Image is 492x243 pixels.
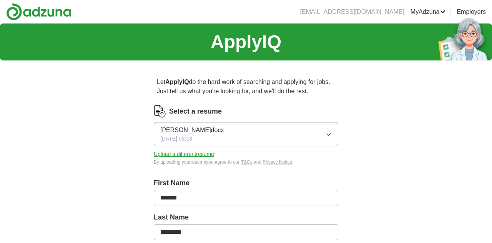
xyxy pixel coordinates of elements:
p: Let do the hard work of searching and applying for jobs. Just tell us what you're looking for, an... [154,74,338,99]
span: [DATE] 03:13 [160,135,192,143]
img: CV Icon [154,105,166,117]
button: [PERSON_NAME]docx[DATE] 03:13 [154,122,338,146]
label: Last Name [154,212,338,223]
strong: ApplyIQ [165,79,189,85]
a: MyAdzuna [411,7,446,17]
div: By uploading your resume you agree to our and . [154,159,338,166]
span: [PERSON_NAME]docx [160,126,224,135]
label: Select a resume [169,106,222,117]
h1: ApplyIQ [211,28,281,56]
img: Adzuna logo [6,3,71,20]
a: T&Cs [241,159,253,165]
button: Upload a differentresume [154,150,214,158]
li: [EMAIL_ADDRESS][DOMAIN_NAME] [300,7,404,17]
label: First Name [154,178,338,188]
a: Privacy Notice [263,159,292,165]
a: Employers [457,7,486,17]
